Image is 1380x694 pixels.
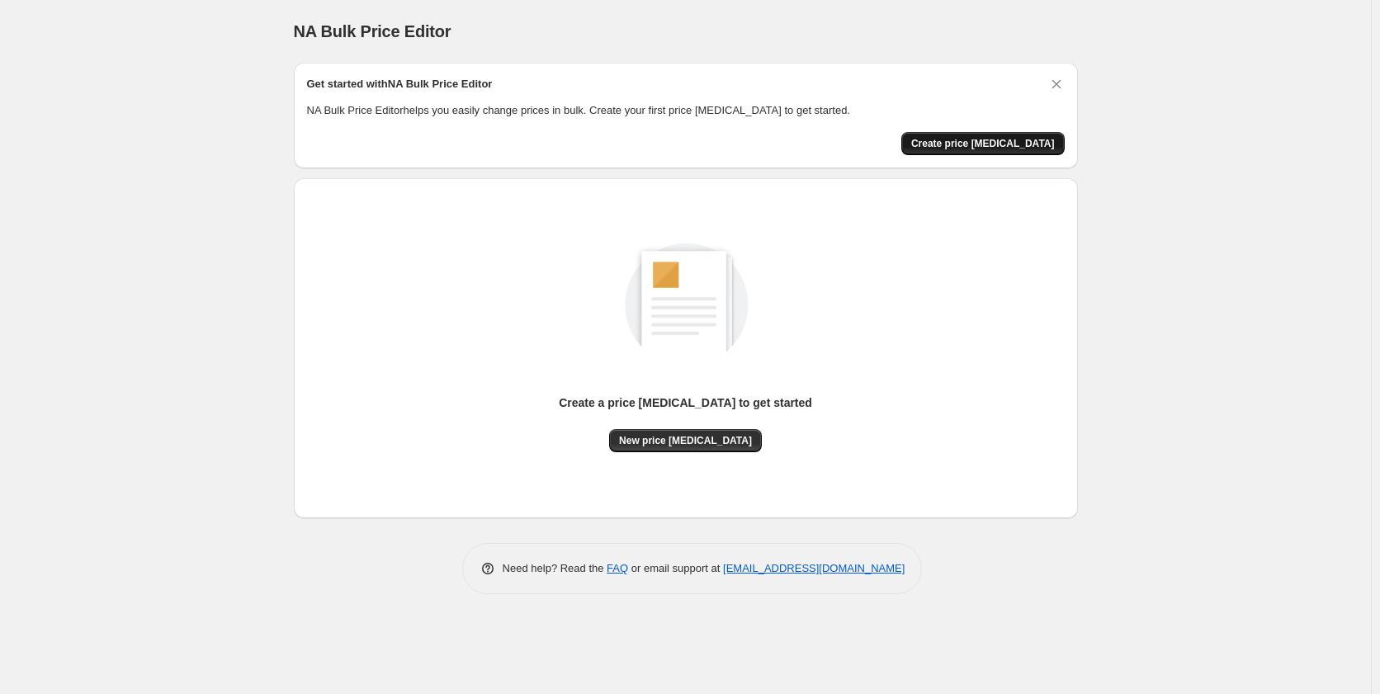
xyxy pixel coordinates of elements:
span: Need help? Read the [503,562,607,574]
button: Dismiss card [1048,76,1065,92]
a: FAQ [607,562,628,574]
h2: Get started with NA Bulk Price Editor [307,76,493,92]
a: [EMAIL_ADDRESS][DOMAIN_NAME] [723,562,905,574]
p: Create a price [MEDICAL_DATA] to get started [559,394,812,411]
button: New price [MEDICAL_DATA] [609,429,762,452]
span: Create price [MEDICAL_DATA] [911,137,1055,150]
span: New price [MEDICAL_DATA] [619,434,752,447]
button: Create price change job [901,132,1065,155]
p: NA Bulk Price Editor helps you easily change prices in bulk. Create your first price [MEDICAL_DAT... [307,102,1065,119]
span: NA Bulk Price Editor [294,22,451,40]
span: or email support at [628,562,723,574]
